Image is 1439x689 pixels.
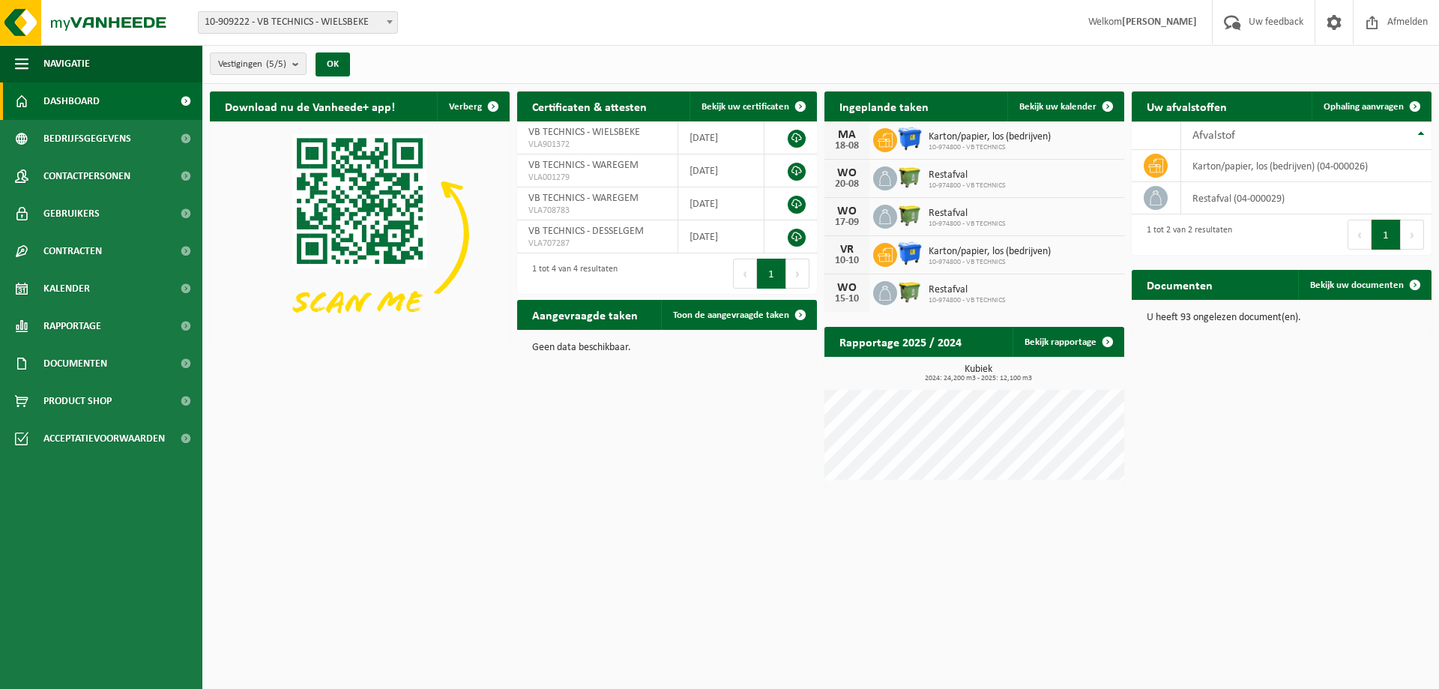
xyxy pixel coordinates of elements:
h2: Uw afvalstoffen [1132,91,1242,121]
span: Product Shop [43,382,112,420]
img: WB-1100-HPE-BE-01 [897,241,923,266]
td: restafval (04-000029) [1181,182,1432,214]
h3: Kubiek [832,364,1124,382]
div: MA [832,129,862,141]
span: VB TECHNICS - WIELSBEKE [528,127,640,138]
img: WB-1100-HPE-GN-50 [897,279,923,304]
span: 10-974800 - VB TECHNICS [929,220,1006,229]
span: Afvalstof [1192,130,1235,142]
span: Acceptatievoorwaarden [43,420,165,457]
div: WO [832,205,862,217]
h2: Certificaten & attesten [517,91,662,121]
td: [DATE] [678,220,764,253]
span: 10-974800 - VB TECHNICS [929,296,1006,305]
span: Gebruikers [43,195,100,232]
span: Rapportage [43,307,101,345]
div: 10-10 [832,256,862,266]
button: 1 [757,259,786,289]
span: 10-909222 - VB TECHNICS - WIELSBEKE [199,12,397,33]
p: Geen data beschikbaar. [532,343,802,353]
h2: Rapportage 2025 / 2024 [824,327,977,356]
button: Next [786,259,809,289]
div: 1 tot 2 van 2 resultaten [1139,218,1232,251]
div: 15-10 [832,294,862,304]
td: karton/papier, los (bedrijven) (04-000026) [1181,150,1432,182]
span: Bekijk uw documenten [1310,280,1404,290]
a: Ophaling aanvragen [1312,91,1430,121]
span: Bedrijfsgegevens [43,120,131,157]
a: Bekijk uw certificaten [690,91,815,121]
span: Restafval [929,208,1006,220]
span: Karton/papier, los (bedrijven) [929,131,1051,143]
h2: Aangevraagde taken [517,300,653,329]
div: WO [832,167,862,179]
div: 17-09 [832,217,862,228]
span: Kalender [43,270,90,307]
span: Dashboard [43,82,100,120]
button: Next [1401,220,1424,250]
img: WB-1100-HPE-GN-50 [897,202,923,228]
td: [DATE] [678,154,764,187]
a: Bekijk rapportage [1013,327,1123,357]
span: VB TECHNICS - WAREGEM [528,160,639,171]
img: WB-1100-HPE-BE-01 [897,126,923,151]
span: VLA708783 [528,205,666,217]
span: Bekijk uw certificaten [702,102,789,112]
span: 10-974800 - VB TECHNICS [929,258,1051,267]
span: Contactpersonen [43,157,130,195]
div: WO [832,282,862,294]
button: Previous [733,259,757,289]
span: Verberg [449,102,482,112]
a: Bekijk uw documenten [1298,270,1430,300]
button: Verberg [437,91,508,121]
span: Restafval [929,284,1006,296]
span: Documenten [43,345,107,382]
img: Download de VHEPlus App [210,121,510,346]
count: (5/5) [266,59,286,69]
button: Previous [1348,220,1372,250]
span: Karton/papier, los (bedrijven) [929,246,1051,258]
h2: Download nu de Vanheede+ app! [210,91,410,121]
span: 10-974800 - VB TECHNICS [929,181,1006,190]
h2: Ingeplande taken [824,91,944,121]
a: Bekijk uw kalender [1007,91,1123,121]
span: VB TECHNICS - WAREGEM [528,193,639,204]
span: 10-974800 - VB TECHNICS [929,143,1051,152]
span: Toon de aangevraagde taken [673,310,789,320]
button: Vestigingen(5/5) [210,52,307,75]
div: 20-08 [832,179,862,190]
td: [DATE] [678,187,764,220]
strong: [PERSON_NAME] [1122,16,1197,28]
span: Vestigingen [218,53,286,76]
p: U heeft 93 ongelezen document(en). [1147,313,1417,323]
span: Restafval [929,169,1006,181]
span: 10-909222 - VB TECHNICS - WIELSBEKE [198,11,398,34]
a: Toon de aangevraagde taken [661,300,815,330]
h2: Documenten [1132,270,1228,299]
span: VB TECHNICS - DESSELGEM [528,226,644,237]
div: 1 tot 4 van 4 resultaten [525,257,618,290]
button: 1 [1372,220,1401,250]
span: VLA001279 [528,172,666,184]
img: WB-1100-HPE-GN-50 [897,164,923,190]
td: [DATE] [678,121,764,154]
span: 2024: 24,200 m3 - 2025: 12,100 m3 [832,375,1124,382]
div: 18-08 [832,141,862,151]
span: Bekijk uw kalender [1019,102,1096,112]
span: Contracten [43,232,102,270]
span: Ophaling aanvragen [1324,102,1404,112]
span: Navigatie [43,45,90,82]
button: OK [316,52,350,76]
span: VLA901372 [528,139,666,151]
span: VLA707287 [528,238,666,250]
div: VR [832,244,862,256]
